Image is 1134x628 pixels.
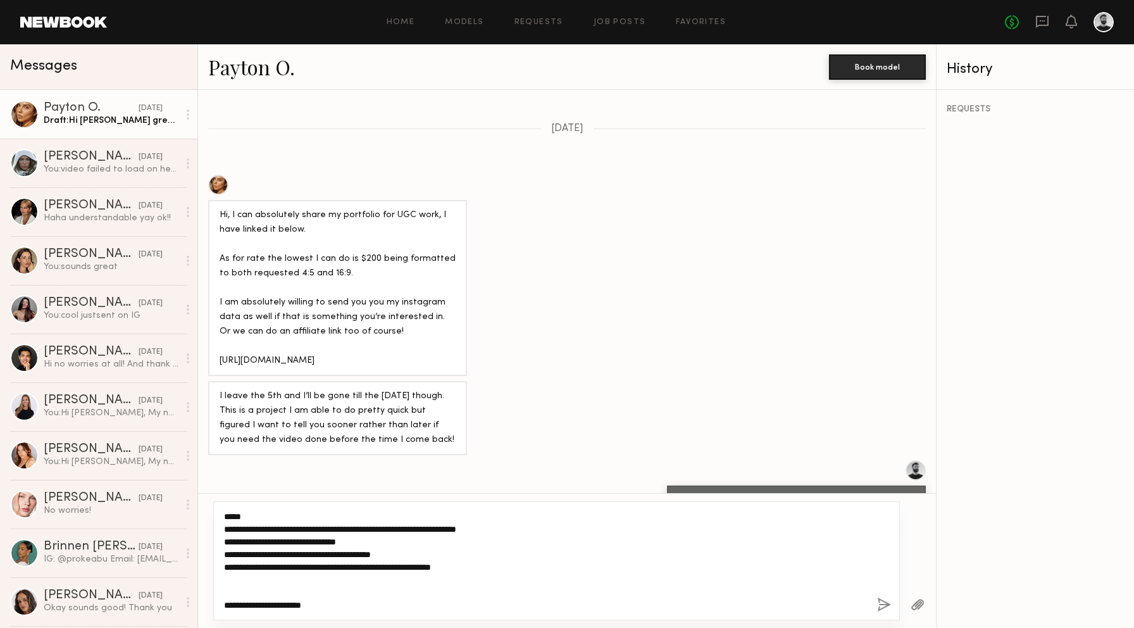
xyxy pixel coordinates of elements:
[44,310,178,322] div: You: cool justsent on IG
[44,151,139,163] div: [PERSON_NAME]
[44,553,178,565] div: IG: @prokeabu Email: [EMAIL_ADDRESS][DOMAIN_NAME] You could reach out and book directly outside o...
[44,115,178,127] div: Draft: Hi [PERSON_NAME] great to hear from you! Hope you had a nice trip. Do you have any example...
[44,102,139,115] div: Payton O.
[44,358,178,370] div: Hi no worries at all! And thank you! I travel a lot to LA so sometimes I’ll take newbook jobs tha...
[139,298,163,310] div: [DATE]
[387,18,415,27] a: Home
[44,248,139,261] div: [PERSON_NAME]
[594,18,646,27] a: Job Posts
[139,444,163,456] div: [DATE]
[220,208,456,368] div: Hi, I can absolutely share my portfolio for UGC work, I have linked it below. As for rate the low...
[220,389,456,448] div: I leave the 5th and I’ll be gone till the [DATE] though. This is a project I am able to do pretty...
[139,541,163,553] div: [DATE]
[44,163,178,175] div: You: video failed to load on here so I sent to you on your IG
[551,123,583,134] span: [DATE]
[44,589,139,602] div: [PERSON_NAME]
[44,407,178,419] div: You: Hi [PERSON_NAME], My name is [PERSON_NAME]. I'm looking to hire a model to film a UGC video ...
[44,346,139,358] div: [PERSON_NAME]
[44,212,178,224] div: Haha understandable yay ok!!
[44,456,178,468] div: You: Hi [PERSON_NAME], My name is [PERSON_NAME]. I'm looking to hire a model to film a UGC video ...
[208,53,295,80] a: Payton O.
[139,200,163,212] div: [DATE]
[44,261,178,273] div: You: sounds great
[44,492,139,505] div: [PERSON_NAME]
[44,199,139,212] div: [PERSON_NAME]
[445,18,483,27] a: Models
[139,249,163,261] div: [DATE]
[44,505,178,517] div: No worries!
[139,346,163,358] div: [DATE]
[829,61,926,72] a: Book model
[44,297,139,310] div: [PERSON_NAME]
[139,395,163,407] div: [DATE]
[947,105,1124,114] div: REQUESTS
[44,443,139,456] div: [PERSON_NAME]
[139,493,163,505] div: [DATE]
[139,151,163,163] div: [DATE]
[44,394,139,407] div: [PERSON_NAME]
[514,18,563,27] a: Requests
[44,541,139,553] div: Brinnen [PERSON_NAME]
[10,59,77,73] span: Messages
[947,62,1124,77] div: History
[676,18,726,27] a: Favorites
[829,54,926,80] button: Book model
[139,590,163,602] div: [DATE]
[139,103,163,115] div: [DATE]
[44,602,178,614] div: Okay sounds good! Thank you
